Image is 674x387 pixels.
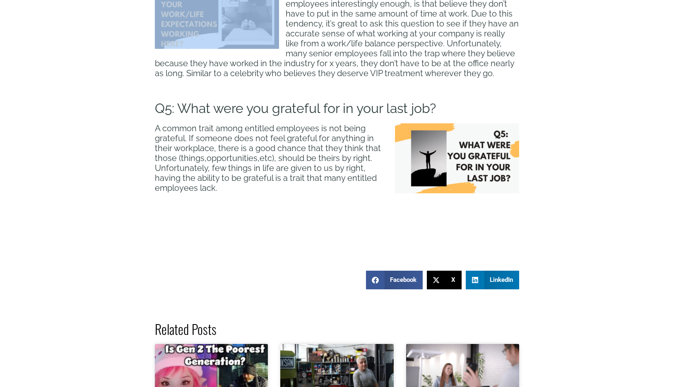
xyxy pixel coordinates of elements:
[466,271,520,289] div: Share on linkedin
[390,275,416,285] span: Facebook
[490,275,513,285] span: LinkedIn
[155,101,436,116] span: Q5: What were you grateful for in your last job?
[366,271,423,289] div: Share on facebook
[427,271,462,289] div: Share on x-twitter
[155,322,519,336] h2: Related Posts
[155,123,381,193] span: A common trait among entitled employees is not being grateful. If someone does not feel grateful ...
[451,275,455,285] span: X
